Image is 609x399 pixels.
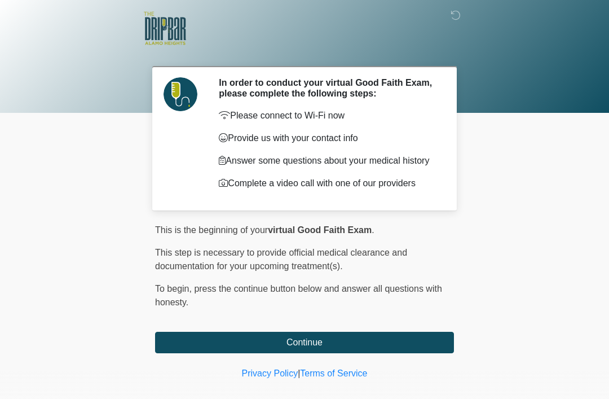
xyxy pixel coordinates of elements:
span: To begin, [155,284,194,293]
a: Terms of Service [300,369,367,378]
span: . [372,225,374,235]
span: This is the beginning of your [155,225,268,235]
span: press the continue button below and answer all questions with honesty. [155,284,442,307]
p: Please connect to Wi-Fi now [219,109,437,122]
button: Continue [155,332,454,353]
a: | [298,369,300,378]
img: The DRIPBaR - Alamo Heights Logo [144,8,186,49]
a: Privacy Policy [242,369,298,378]
img: Agent Avatar [164,77,197,111]
strong: virtual Good Faith Exam [268,225,372,235]
p: Complete a video call with one of our providers [219,177,437,190]
h2: In order to conduct your virtual Good Faith Exam, please complete the following steps: [219,77,437,99]
span: This step is necessary to provide official medical clearance and documentation for your upcoming ... [155,248,407,271]
p: Answer some questions about your medical history [219,154,437,168]
p: Provide us with your contact info [219,131,437,145]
